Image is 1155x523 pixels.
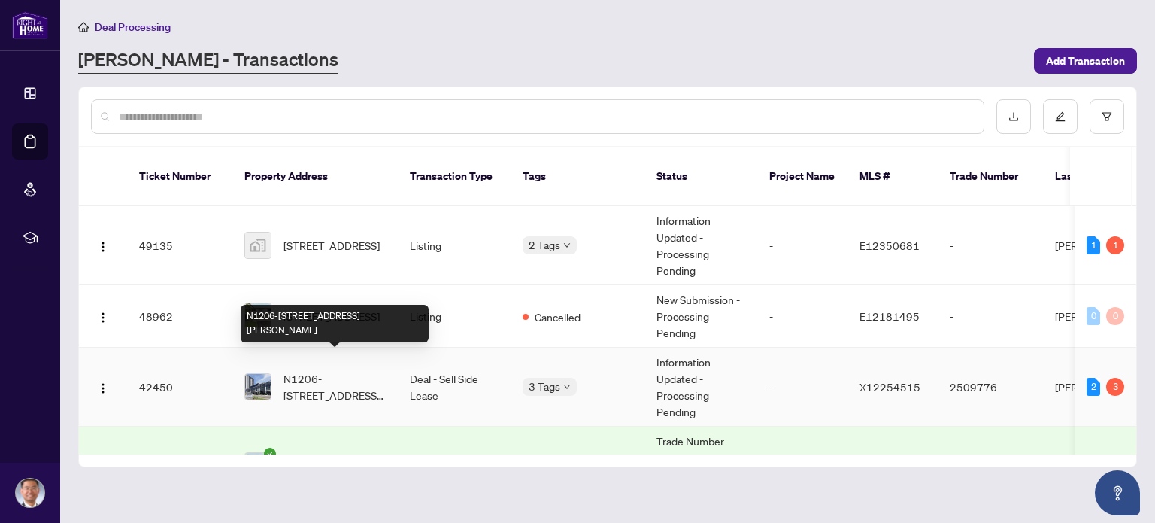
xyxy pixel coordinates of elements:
td: 41828 [127,427,232,506]
button: Logo [91,375,115,399]
th: Tags [511,147,644,206]
img: logo [12,11,48,39]
span: 2 Tags [529,236,560,254]
button: download [996,99,1031,134]
span: check-circle [264,448,276,460]
button: Add Transaction [1034,48,1137,74]
td: Listing - Lease [398,427,511,506]
td: - [757,348,847,427]
span: down [563,383,571,391]
span: E12350681 [859,239,920,252]
td: - [757,206,847,285]
span: N1206-[STREET_ADDRESS][PERSON_NAME] [283,449,386,482]
th: Project Name [757,147,847,206]
span: Add Transaction [1046,49,1125,73]
th: Trade Number [938,147,1043,206]
img: Profile Icon [16,479,44,507]
td: Trade Number Generated - Pending Information [644,427,757,506]
span: home [78,22,89,32]
button: Logo [91,304,115,328]
span: E12181495 [859,309,920,323]
span: download [1008,111,1019,122]
th: Property Address [232,147,398,206]
td: - [757,285,847,348]
td: 49135 [127,206,232,285]
span: down [563,242,571,249]
img: Logo [97,312,109,324]
div: N1206-[STREET_ADDRESS][PERSON_NAME] [241,305,429,342]
img: thumbnail-img [245,374,271,400]
img: Logo [97,241,109,253]
span: filter [1102,111,1112,122]
td: 42450 [127,348,232,427]
td: Listing [398,285,511,348]
div: 1 [1087,236,1100,254]
button: Open asap [1095,470,1140,515]
img: Logo [97,382,109,394]
td: 48962 [127,285,232,348]
td: - [938,285,1043,348]
span: N1206-[STREET_ADDRESS][PERSON_NAME] [283,370,386,403]
button: Logo [91,233,115,257]
span: [STREET_ADDRESS] [283,237,380,254]
td: 2509776 [938,348,1043,427]
td: Information Updated - Processing Pending [644,206,757,285]
div: 0 [1087,307,1100,325]
span: 3 Tags [529,378,560,395]
div: 1 [1106,236,1124,254]
td: Listing [398,206,511,285]
button: edit [1043,99,1078,134]
img: thumbnail-img [245,453,271,479]
span: X12254515 [859,380,920,394]
td: - [938,206,1043,285]
span: Cancelled [535,309,581,325]
button: filter [1090,99,1124,134]
div: 0 [1106,307,1124,325]
span: Deal Processing [95,20,171,34]
div: 3 [1106,378,1124,396]
th: Status [644,147,757,206]
td: Deal - Sell Side Lease [398,348,511,427]
img: thumbnail-img [245,233,271,258]
td: 2509776 [938,427,1043,506]
span: edit [1055,111,1066,122]
button: Logo [91,454,115,478]
a: [PERSON_NAME] - Transactions [78,47,338,74]
div: 2 [1087,378,1100,396]
td: Information Updated - Processing Pending [644,348,757,427]
th: MLS # [847,147,938,206]
th: Ticket Number [127,147,232,206]
img: thumbnail-img [245,303,271,329]
td: - [757,427,847,506]
th: Transaction Type [398,147,511,206]
td: New Submission - Processing Pending [644,285,757,348]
